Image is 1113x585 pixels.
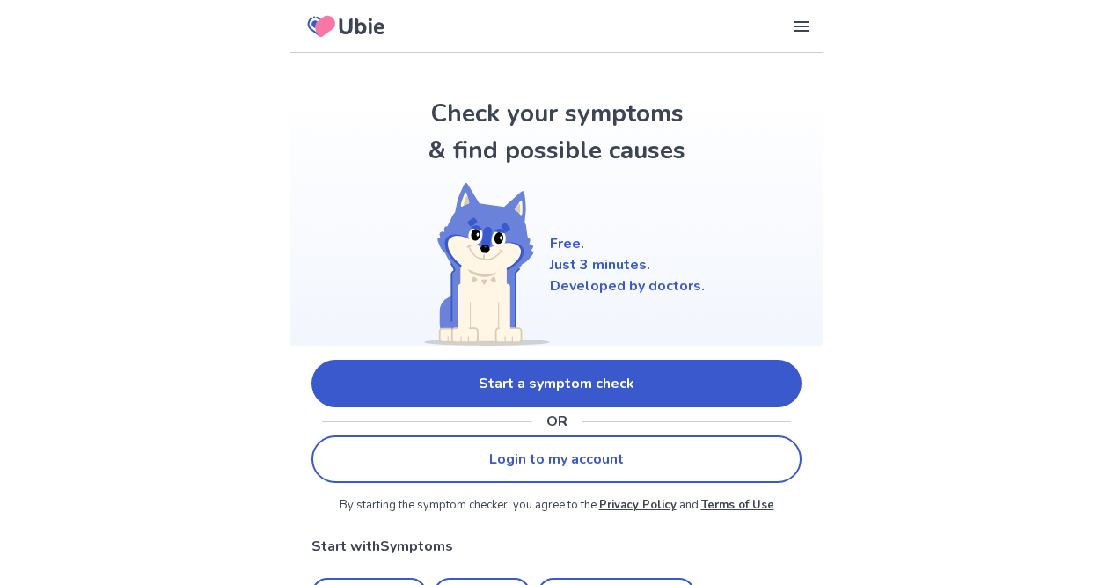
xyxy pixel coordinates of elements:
[311,497,802,515] p: By starting the symptom checker, you agree to the and
[311,435,802,483] a: Login to my account
[409,183,550,346] img: Shiba (Welcome)
[701,497,774,513] a: Terms of Use
[425,95,689,169] h1: Check your symptoms & find possible causes
[599,497,677,513] a: Privacy Policy
[550,275,705,296] p: Developed by doctors.
[546,411,567,432] p: OR
[550,233,705,254] p: Free.
[311,536,802,557] p: Start with Symptoms
[311,360,802,407] a: Start a symptom check
[550,254,705,275] p: Just 3 minutes.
